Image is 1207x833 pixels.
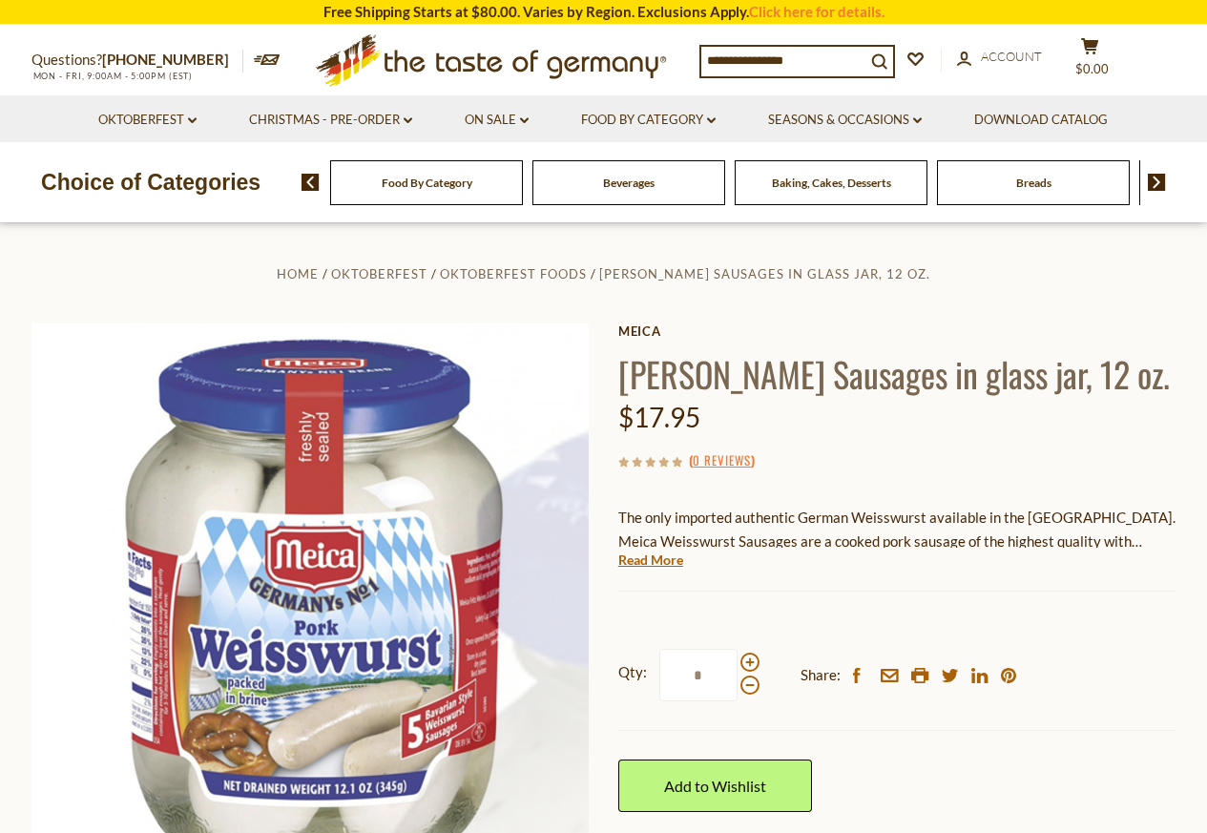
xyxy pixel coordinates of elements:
[689,450,755,469] span: ( )
[249,110,412,131] a: Christmas - PRE-ORDER
[440,266,587,281] a: Oktoberfest Foods
[618,760,812,812] a: Add to Wishlist
[302,174,320,191] img: previous arrow
[974,110,1108,131] a: Download Catalog
[772,176,891,190] a: Baking, Cakes, Desserts
[1075,61,1109,76] span: $0.00
[98,110,197,131] a: Oktoberfest
[957,47,1042,68] a: Account
[749,3,884,20] a: Click here for details.
[618,660,647,684] strong: Qty:
[659,649,738,701] input: Qty:
[618,401,700,433] span: $17.95
[599,266,930,281] a: [PERSON_NAME] Sausages in glass jar, 12 oz.
[31,48,243,73] p: Questions?
[277,266,319,281] a: Home
[382,176,472,190] a: Food By Category
[618,551,683,570] a: Read More
[465,110,529,131] a: On Sale
[981,49,1042,64] span: Account
[1062,37,1119,85] button: $0.00
[801,663,841,687] span: Share:
[331,266,427,281] a: Oktoberfest
[768,110,922,131] a: Seasons & Occasions
[618,323,1176,339] a: Meica
[1148,174,1166,191] img: next arrow
[102,51,229,68] a: [PHONE_NUMBER]
[1016,176,1051,190] a: Breads
[693,450,751,471] a: 0 Reviews
[603,176,655,190] a: Beverages
[618,506,1176,553] p: The only imported authentic German Weisswurst available in the [GEOGRAPHIC_DATA]. Meica Weisswurs...
[581,110,716,131] a: Food By Category
[31,71,194,81] span: MON - FRI, 9:00AM - 5:00PM (EST)
[618,352,1176,395] h1: [PERSON_NAME] Sausages in glass jar, 12 oz.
